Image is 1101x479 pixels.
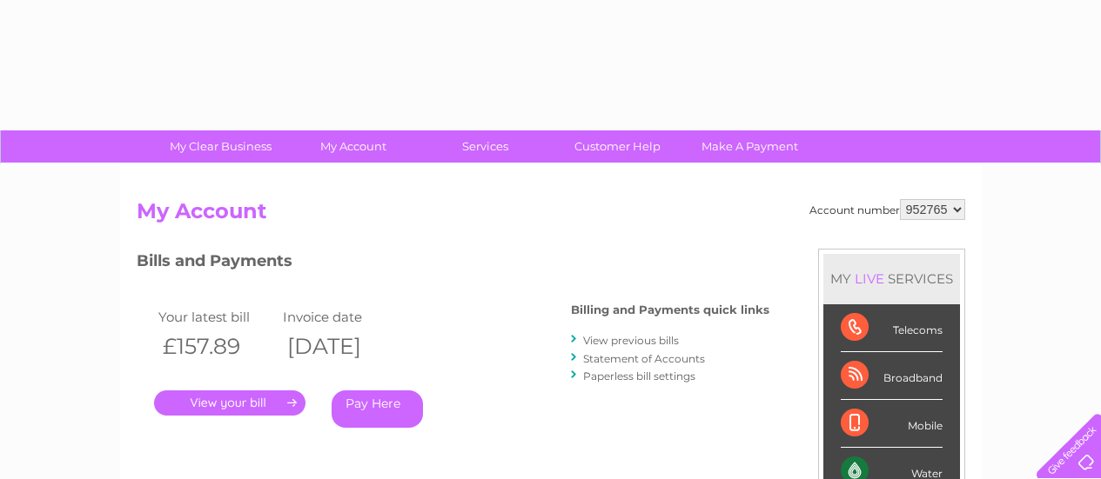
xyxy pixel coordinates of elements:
div: Account number [809,199,965,220]
th: £157.89 [154,329,279,364]
div: MY SERVICES [823,254,960,303]
a: Pay Here [332,390,423,428]
a: View previous bills [583,334,679,347]
h4: Billing and Payments quick links [571,303,769,316]
a: Services [413,130,557,163]
a: My Account [281,130,425,163]
th: [DATE] [279,329,404,364]
a: Paperless bill settings [583,369,695,383]
div: Broadband [841,352,943,400]
div: Mobile [841,400,943,448]
td: Your latest bill [154,305,279,329]
div: LIVE [851,270,888,287]
td: Invoice date [279,305,404,329]
a: Make A Payment [678,130,822,163]
a: Statement of Accounts [583,352,705,365]
h2: My Account [137,199,965,232]
div: Telecoms [841,304,943,352]
a: Customer Help [546,130,689,163]
h3: Bills and Payments [137,249,769,279]
a: My Clear Business [149,130,292,163]
a: . [154,390,305,416]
